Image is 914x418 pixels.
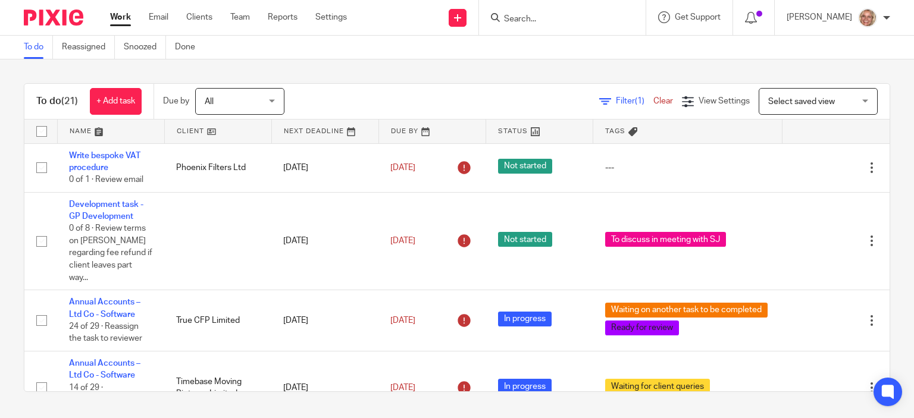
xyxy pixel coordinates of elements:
[90,88,142,115] a: + Add task
[390,164,415,172] span: [DATE]
[164,143,271,192] td: Phoenix Filters Ltd
[24,10,83,26] img: Pixie
[62,36,115,59] a: Reassigned
[653,97,673,105] a: Clear
[605,379,710,394] span: Waiting for client queries
[186,11,212,23] a: Clients
[175,36,204,59] a: Done
[61,96,78,106] span: (21)
[268,11,298,23] a: Reports
[69,322,142,343] span: 24 of 29 · Reassign the task to reviewer
[498,232,552,247] span: Not started
[24,36,53,59] a: To do
[699,97,750,105] span: View Settings
[69,384,136,416] span: 14 of 29 · Engagement, data updates and fees
[69,152,140,172] a: Write bespoke VAT procedure
[205,98,214,106] span: All
[616,97,653,105] span: Filter
[271,192,378,290] td: [DATE]
[605,303,768,318] span: Waiting on another task to be completed
[69,175,143,184] span: 0 of 1 · Review email
[271,290,378,351] td: [DATE]
[503,14,610,25] input: Search
[69,225,152,282] span: 0 of 8 · Review terms on [PERSON_NAME] regarding fee refund if client leaves part way...
[230,11,250,23] a: Team
[69,359,140,379] a: Annual Accounts – Ltd Co - Software
[605,320,679,335] span: Ready for review
[605,232,726,247] span: To discuss in meeting with SJ
[271,143,378,192] td: [DATE]
[390,316,415,325] span: [DATE]
[498,312,552,326] span: In progress
[390,237,415,245] span: [DATE]
[498,159,552,174] span: Not started
[69,200,143,221] a: Development task - GP Development
[787,11,852,23] p: [PERSON_NAME]
[149,11,168,23] a: Email
[164,290,271,351] td: True CFP Limited
[69,298,140,318] a: Annual Accounts – Ltd Co - Software
[163,95,189,107] p: Due by
[124,36,166,59] a: Snoozed
[315,11,347,23] a: Settings
[858,8,877,27] img: SJ.jpg
[390,384,415,392] span: [DATE]
[498,379,552,394] span: In progress
[605,162,771,174] div: ---
[675,13,721,21] span: Get Support
[768,98,835,106] span: Select saved view
[110,11,131,23] a: Work
[605,128,625,134] span: Tags
[36,95,78,108] h1: To do
[635,97,644,105] span: (1)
